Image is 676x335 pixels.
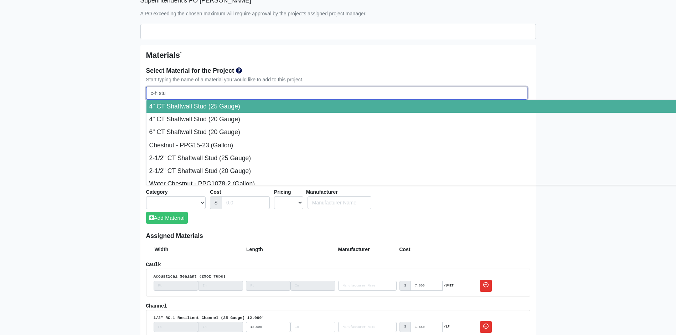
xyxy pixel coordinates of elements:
input: Cost [411,322,443,332]
small: A PO exceeding the chosen maximum will require approval by the project's assigned project manager. [140,11,367,16]
strong: Cost [210,189,221,195]
strong: /UNIT [444,283,454,288]
li: Caulk [146,261,530,296]
strong: Manufacturer [306,189,338,195]
input: Search [146,87,527,100]
input: Search [308,196,372,209]
input: length_feet [246,281,291,291]
input: Search [338,281,397,291]
h5: Materials [146,51,530,60]
span: 12.000' [247,316,264,320]
strong: Pricing [274,189,291,195]
h6: Assigned Materials [146,232,530,240]
strong: Category [146,189,168,195]
div: Acoustical Sealant (29oz Tube) [154,273,523,280]
div: $ [399,281,411,291]
input: width_inches [198,281,243,291]
div: $ [210,196,222,209]
div: $ [399,322,411,332]
button: Add Material [146,212,188,224]
input: width_feet [154,322,198,332]
input: width_inches [198,322,243,332]
input: length_inches [290,281,335,291]
div: Start typing the name of a material you would like to add to this project. [146,76,530,84]
input: width_feet [154,281,198,291]
strong: Width [155,247,169,252]
strong: Manufacturer [338,247,370,252]
strong: /LF [444,324,450,329]
input: Search [338,322,397,332]
div: 1/2" RC-1 Resilient Channel (25 Gauge) [154,315,523,321]
strong: Select Material for the Project [146,67,234,74]
strong: Length [246,247,263,252]
input: Cost [222,196,270,209]
strong: Cost [399,247,410,252]
input: length_feet [246,322,291,332]
input: Cost [411,281,443,291]
input: length_inches [290,322,335,332]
